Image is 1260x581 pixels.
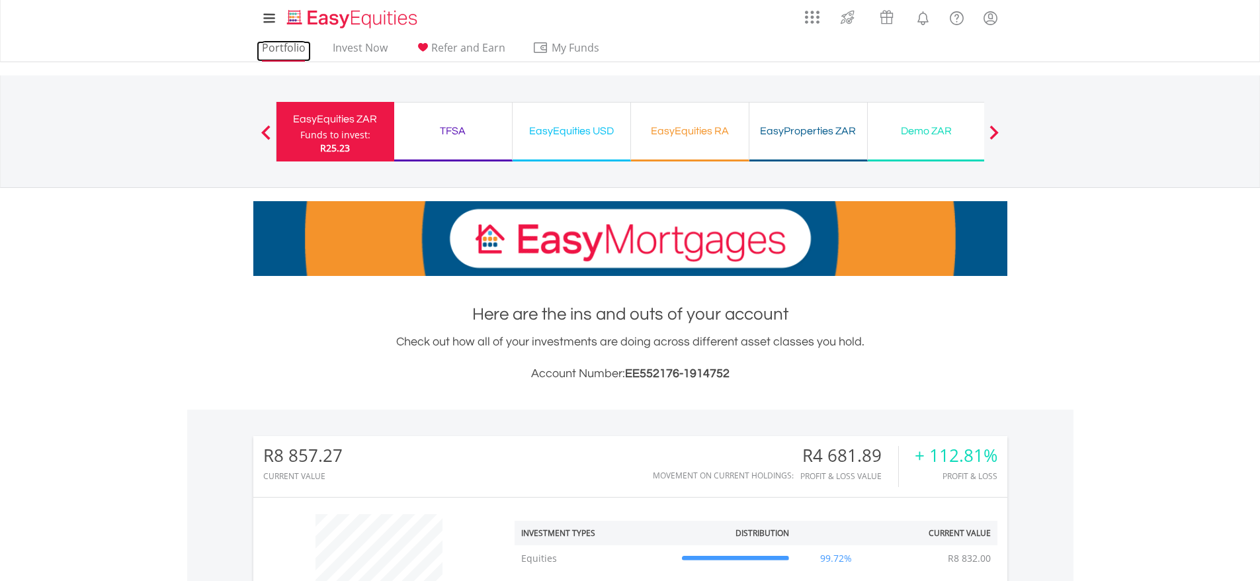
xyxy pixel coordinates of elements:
div: TFSA [402,122,504,140]
img: vouchers-v2.svg [876,7,898,28]
a: FAQ's and Support [940,3,974,30]
td: Equities [515,545,675,572]
a: Notifications [906,3,940,30]
td: R8 832.00 [941,545,997,572]
a: AppsGrid [796,3,828,24]
button: Next [981,132,1007,145]
div: EasyEquities USD [521,122,622,140]
h3: Account Number: [253,365,1007,383]
a: Invest Now [327,41,393,62]
span: R25.23 [320,142,350,154]
div: EasyProperties ZAR [757,122,859,140]
div: EasyEquities RA [639,122,741,140]
div: Distribution [735,527,789,539]
div: Check out how all of your investments are doing across different asset classes you hold. [253,333,1007,383]
th: Investment Types [515,521,675,545]
div: Funds to invest: [300,128,370,142]
div: R8 857.27 [263,446,343,465]
div: Profit & Loss Value [800,472,898,480]
span: EE552176-1914752 [625,367,730,380]
td: 99.72% [796,545,876,572]
div: Profit & Loss [915,472,997,480]
a: Home page [282,3,423,30]
div: Movement on Current Holdings: [653,471,794,480]
a: My Profile [974,3,1007,32]
div: EasyEquities ZAR [284,110,386,128]
span: Refer and Earn [431,40,505,55]
a: Refer and Earn [409,41,511,62]
img: EasyMortage Promotion Banner [253,201,1007,276]
a: Portfolio [257,41,311,62]
div: Demo ZAR [876,122,978,140]
div: + 112.81% [915,446,997,465]
h1: Here are the ins and outs of your account [253,302,1007,326]
img: EasyEquities_Logo.png [284,8,423,30]
div: R4 681.89 [800,446,898,465]
button: Previous [253,132,279,145]
th: Current Value [876,521,997,545]
img: thrive-v2.svg [837,7,859,28]
img: grid-menu-icon.svg [805,10,819,24]
div: CURRENT VALUE [263,472,343,480]
span: My Funds [532,39,619,56]
a: Vouchers [867,3,906,28]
